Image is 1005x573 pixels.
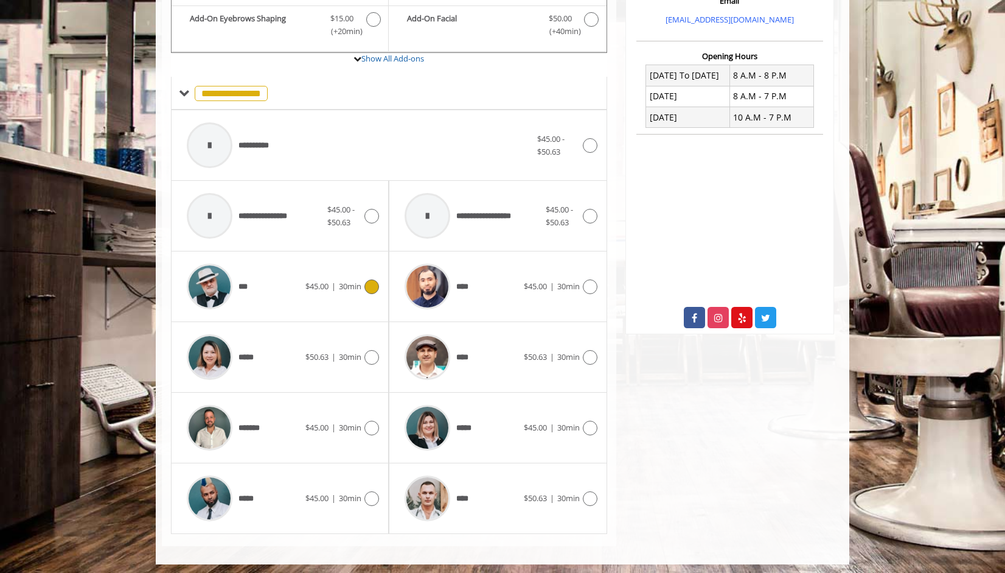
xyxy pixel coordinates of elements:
[305,493,329,504] span: $45.00
[524,281,547,292] span: $45.00
[636,52,823,60] h3: Opening Hours
[666,14,794,25] a: [EMAIL_ADDRESS][DOMAIN_NAME]
[330,12,353,25] span: $15.00
[332,422,336,433] span: |
[546,204,573,228] span: $45.00 - $50.63
[395,12,600,41] label: Add-On Facial
[339,422,361,433] span: 30min
[339,493,361,504] span: 30min
[190,12,318,38] b: Add-On Eyebrows Shaping
[305,281,329,292] span: $45.00
[646,86,730,107] td: [DATE]
[557,351,580,362] span: 30min
[550,422,554,433] span: |
[542,25,578,38] span: (+40min )
[524,351,547,362] span: $50.63
[729,65,813,86] td: 8 A.M - 8 P.M
[332,351,336,362] span: |
[339,281,361,292] span: 30min
[361,53,424,64] a: Show All Add-ons
[550,493,554,504] span: |
[339,351,361,362] span: 30min
[332,493,336,504] span: |
[524,422,547,433] span: $45.00
[524,493,547,504] span: $50.63
[646,107,730,128] td: [DATE]
[305,351,329,362] span: $50.63
[537,133,565,157] span: $45.00 - $50.63
[327,204,355,228] span: $45.00 - $50.63
[549,12,572,25] span: $50.00
[729,86,813,107] td: 8 A.M - 7 P.M
[646,65,730,86] td: [DATE] To [DATE]
[324,25,360,38] span: (+20min )
[557,493,580,504] span: 30min
[729,107,813,128] td: 10 A.M - 7 P.M
[550,281,554,292] span: |
[557,281,580,292] span: 30min
[557,422,580,433] span: 30min
[407,12,536,38] b: Add-On Facial
[178,12,382,41] label: Add-On Eyebrows Shaping
[305,422,329,433] span: $45.00
[332,281,336,292] span: |
[550,351,554,362] span: |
